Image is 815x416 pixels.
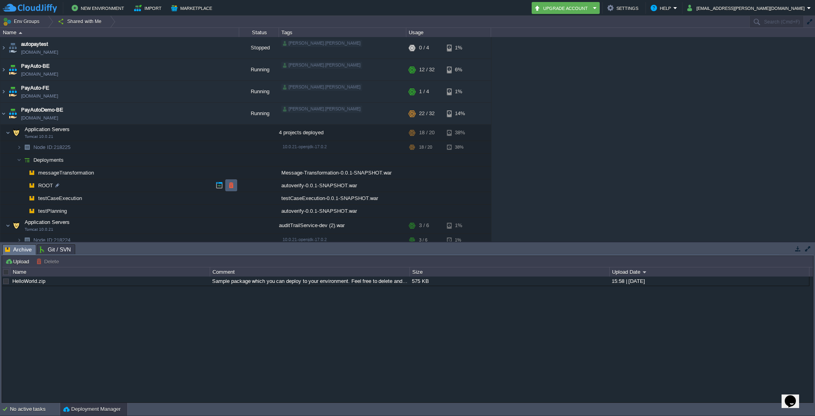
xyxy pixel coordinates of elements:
[33,237,54,243] span: Node ID:
[21,106,63,114] a: PayAutoDemo-BE
[12,278,45,284] a: HelloWorld.zip
[21,92,58,100] a: [DOMAIN_NAME]
[281,84,362,91] div: [PERSON_NAME].[PERSON_NAME]
[134,3,164,13] button: Import
[7,103,18,124] img: AMDAwAAAACH5BAEAAAAALAAAAAABAAEAAAICRAEAOw==
[17,141,21,153] img: AMDAwAAAACH5BAEAAAAALAAAAAABAAEAAAICRAEAOw==
[40,245,71,254] span: Git / SVN
[447,103,473,124] div: 14%
[610,267,809,277] div: Upload Date
[21,141,33,153] img: AMDAwAAAACH5BAEAAAAALAAAAAABAAEAAAICRAEAOw==
[37,169,95,176] a: messageTransformation
[281,106,362,113] div: [PERSON_NAME].[PERSON_NAME]
[239,37,279,59] div: Stopped
[6,218,10,234] img: AMDAwAAAACH5BAEAAAAALAAAAAABAAEAAAICRAEAOw==
[3,16,42,27] button: Env Groups
[25,134,53,139] span: Tomcat 10.0.21
[419,103,435,124] div: 22 / 32
[687,3,807,13] button: [EMAIL_ADDRESS][PERSON_NAME][DOMAIN_NAME]
[37,208,68,214] a: testPlanning
[419,81,429,102] div: 1 / 4
[17,154,21,166] img: AMDAwAAAACH5BAEAAAAALAAAAAABAAEAAAICRAEAOw==
[21,154,33,166] img: AMDAwAAAACH5BAEAAAAALAAAAAABAAEAAAICRAEAOw==
[19,32,22,34] img: AMDAwAAAACH5BAEAAAAALAAAAAABAAEAAAICRAEAOw==
[279,179,406,192] div: autoverify-0.0.1-SNAPSHOT.war
[419,234,427,246] div: 3 / 6
[419,218,429,234] div: 3 / 6
[33,157,65,163] a: Deployments
[210,277,409,286] div: Sample package which you can deploy to your environment. Feel free to delete and upload a package...
[37,195,83,202] a: testCaseExecution
[21,48,58,56] a: [DOMAIN_NAME]
[33,144,72,151] span: 218225
[279,125,406,141] div: 4 projects deployed
[279,28,406,37] div: Tags
[72,3,127,13] button: New Environment
[63,405,121,413] button: Deployment Manager
[240,28,279,37] div: Status
[419,59,435,80] div: 12 / 32
[534,3,591,13] button: Upgrade Account
[407,28,491,37] div: Usage
[7,37,18,59] img: AMDAwAAAACH5BAEAAAAALAAAAAABAAEAAAICRAEAOw==
[11,218,22,234] img: AMDAwAAAACH5BAEAAAAALAAAAAABAAEAAAICRAEAOw==
[281,40,362,47] div: [PERSON_NAME].[PERSON_NAME]
[279,192,406,204] div: testCaseExecution-0.0.1-SNAPSHOT.war
[21,40,48,48] a: autopaytest
[5,245,32,255] span: Archive
[21,84,49,92] a: PayAuto-FE
[419,125,435,141] div: 18 / 20
[26,192,37,204] img: AMDAwAAAACH5BAEAAAAALAAAAAABAAEAAAICRAEAOw==
[0,59,7,80] img: AMDAwAAAACH5BAEAAAAALAAAAAABAAEAAAICRAEAOw==
[7,59,18,80] img: AMDAwAAAACH5BAEAAAAALAAAAAABAAEAAAICRAEAOw==
[0,81,7,102] img: AMDAwAAAACH5BAEAAAAALAAAAAABAAEAAAICRAEAOw==
[447,125,473,141] div: 38%
[0,37,7,59] img: AMDAwAAAACH5BAEAAAAALAAAAAABAAEAAAICRAEAOw==
[419,141,432,153] div: 18 / 20
[281,62,362,69] div: [PERSON_NAME].[PERSON_NAME]
[21,62,50,70] a: PayAuto-BE
[279,218,406,234] div: auditTrailService-dev (2).war
[7,81,18,102] img: AMDAwAAAACH5BAEAAAAALAAAAAABAAEAAAICRAEAOw==
[36,258,61,265] button: Delete
[24,219,71,225] a: Application ServersTomcat 10.0.21
[410,277,609,286] div: 575 KB
[10,403,60,416] div: No active tasks
[24,126,71,132] a: Application ServersTomcat 10.0.21
[24,219,71,226] span: Application Servers
[33,237,72,243] a: Node ID:218224
[21,179,26,192] img: AMDAwAAAACH5BAEAAAAALAAAAAABAAEAAAICRAEAOw==
[6,125,10,141] img: AMDAwAAAACH5BAEAAAAALAAAAAABAAEAAAICRAEAOw==
[11,125,22,141] img: AMDAwAAAACH5BAEAAAAALAAAAAABAAEAAAICRAEAOw==
[33,237,72,243] span: 218224
[33,144,54,150] span: Node ID:
[419,37,429,59] div: 0 / 4
[26,205,37,217] img: AMDAwAAAACH5BAEAAAAALAAAAAABAAEAAAICRAEAOw==
[24,126,71,133] span: Application Servers
[21,192,26,204] img: AMDAwAAAACH5BAEAAAAALAAAAAABAAEAAAICRAEAOw==
[607,3,641,13] button: Settings
[3,3,57,13] img: CloudJiffy
[782,384,807,408] iframe: chat widget
[410,267,609,277] div: Size
[447,37,473,59] div: 1%
[447,218,473,234] div: 1%
[26,179,37,192] img: AMDAwAAAACH5BAEAAAAALAAAAAABAAEAAAICRAEAOw==
[610,277,809,286] div: 15:58 | [DATE]
[37,182,54,189] a: ROOT
[21,114,58,122] a: [DOMAIN_NAME]
[171,3,214,13] button: Marketplace
[25,227,53,232] span: Tomcat 10.0.21
[447,81,473,102] div: 1%
[211,267,409,277] div: Comment
[279,205,406,217] div: autoverify-0.0.1-SNAPSHOT.war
